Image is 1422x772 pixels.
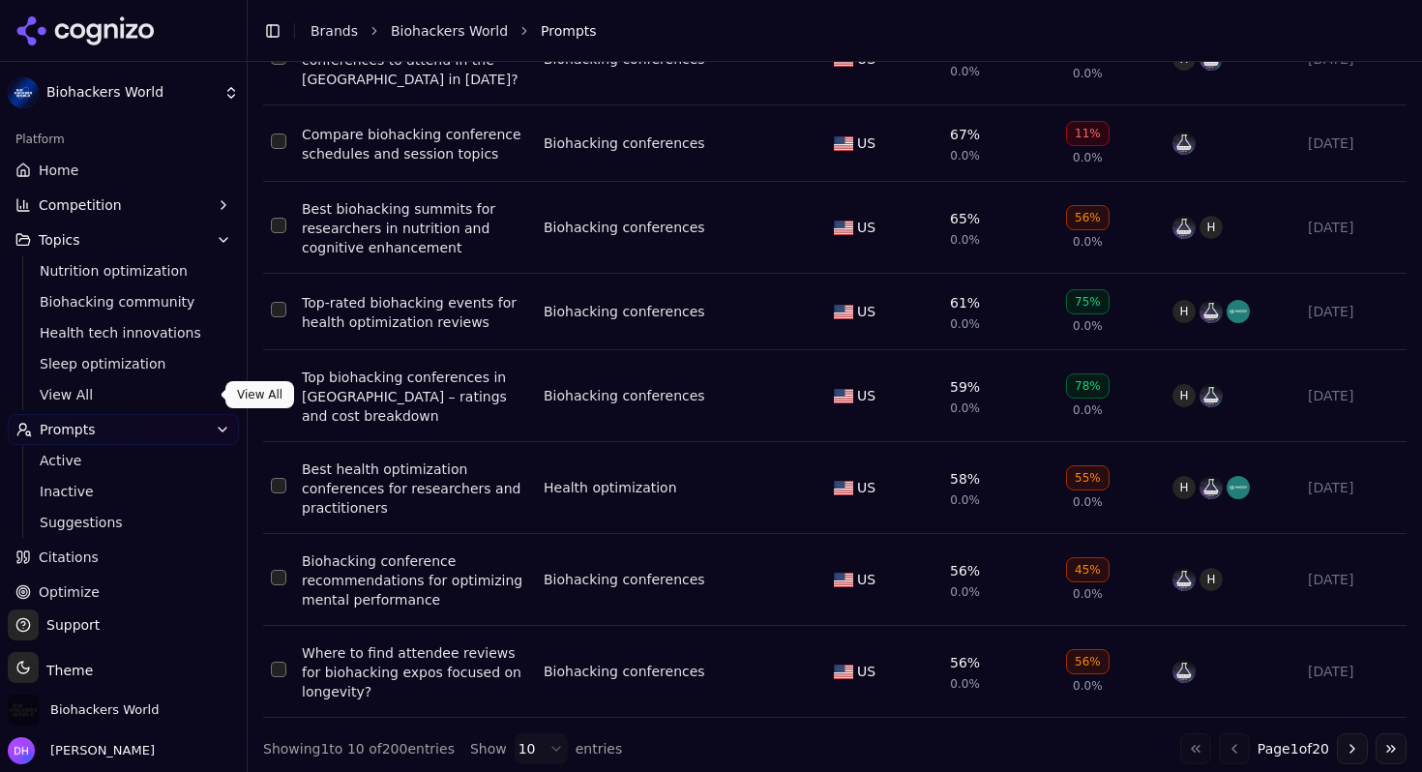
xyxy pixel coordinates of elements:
span: H [1172,476,1196,499]
button: Open user button [8,737,155,764]
img: biohacker summit [1172,568,1196,591]
img: biohacker summit [1172,132,1196,155]
a: Active [32,447,216,474]
span: US [857,134,875,153]
a: Best biohacking summits for researchers in nutrition and cognitive enhancement [302,199,528,257]
button: Prompts [8,414,239,445]
span: 0.0% [950,148,980,163]
img: Biohackers World [8,695,39,726]
a: Health optimization [544,478,677,497]
span: 0.0% [950,64,980,79]
button: Select row 9 [271,570,286,585]
div: 61% [950,293,980,312]
a: Biohacking community [32,288,216,315]
span: H [1200,568,1223,591]
span: 0.0% [950,316,980,332]
span: Suggestions [40,513,208,532]
div: 56% [1066,205,1110,230]
div: 75% [1066,289,1110,314]
img: biohacker summit [1200,384,1223,407]
div: 67% [950,125,980,144]
span: US [857,478,875,497]
img: US flag [834,136,853,151]
div: 55% [1066,465,1110,490]
span: Health tech innovations [40,323,208,342]
a: Best health optimization conferences for researchers and practitioners [302,460,528,518]
button: Competition [8,190,239,221]
span: US [857,218,875,237]
span: Competition [39,195,122,215]
div: 65% [950,209,980,228]
span: Biohacking community [40,292,208,312]
a: Biohacking conferences [544,302,705,321]
img: health 2.0 conference [1227,476,1250,499]
span: Sleep optimization [40,354,208,373]
a: Suggestions [32,509,216,536]
img: US flag [834,389,853,403]
p: View All [237,387,282,402]
div: Top-rated biohacking events for health optimization reviews [302,293,528,332]
button: Select row 8 [271,478,286,493]
span: US [857,662,875,681]
img: Dmytro Horbyk [8,737,35,764]
a: View All [32,381,216,408]
span: entries [576,739,623,758]
span: 0.0% [1073,66,1103,81]
a: Biohacking conferences [544,386,705,405]
div: Showing 1 to 10 of 200 entries [263,739,455,758]
span: 0.0% [950,584,980,600]
span: Show [470,739,507,758]
button: Topics [8,224,239,255]
div: Platform [8,124,239,155]
span: Theme [39,663,93,678]
button: Select row 10 [271,662,286,677]
img: health 2.0 conference [1227,300,1250,323]
span: Home [39,161,78,180]
span: US [857,386,875,405]
a: Nutrition optimization [32,257,216,284]
span: 0.0% [1073,150,1103,165]
img: US flag [834,221,853,235]
span: Biohackers World [46,84,216,102]
span: 0.0% [950,232,980,248]
img: biohacker summit [1172,216,1196,239]
div: [DATE] [1308,478,1399,497]
div: 58% [950,469,980,489]
a: Sleep optimization [32,350,216,377]
span: 0.0% [1073,586,1103,602]
a: Citations [8,542,239,573]
a: Biohackers World [391,21,508,41]
div: [DATE] [1308,662,1399,681]
span: H [1172,300,1196,323]
div: 11% [1066,121,1110,146]
a: Compare biohacking conference schedules and session topics [302,125,528,163]
span: H [1172,384,1196,407]
a: Health tech innovations [32,319,216,346]
span: Biohackers World [50,701,159,719]
div: 59% [950,377,980,397]
a: Biohacking conferences [544,570,705,589]
div: [DATE] [1308,302,1399,321]
button: Select row 6 [271,302,286,317]
span: 0.0% [1073,678,1103,694]
div: 78% [1066,373,1110,399]
span: 0.0% [950,401,980,416]
img: biohacker summit [1172,660,1196,683]
div: [DATE] [1308,570,1399,589]
div: Biohacking conferences [544,134,705,153]
span: US [857,302,875,321]
span: Inactive [40,482,208,501]
a: Top biohacking conferences in [GEOGRAPHIC_DATA] – ratings and cost breakdown [302,368,528,426]
span: Nutrition optimization [40,261,208,281]
div: 56% [950,653,980,672]
nav: breadcrumb [311,21,1368,41]
span: Optimize [39,582,100,602]
div: Biohacking conferences [544,218,705,237]
span: 0.0% [1073,402,1103,418]
img: US flag [834,481,853,495]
